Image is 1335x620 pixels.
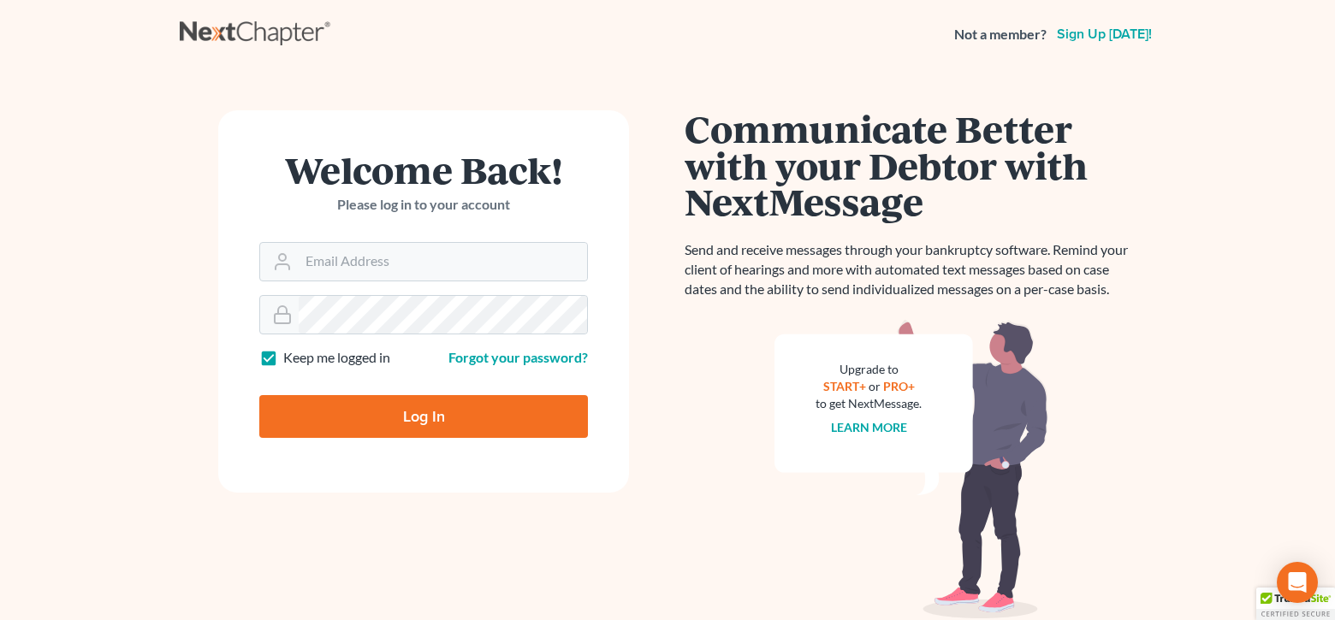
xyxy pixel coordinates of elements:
p: Please log in to your account [259,195,588,215]
div: TrustedSite Certified [1256,588,1335,620]
input: Log In [259,395,588,438]
a: Forgot your password? [448,349,588,365]
div: Open Intercom Messenger [1277,562,1318,603]
p: Send and receive messages through your bankruptcy software. Remind your client of hearings and mo... [685,240,1138,299]
strong: Not a member? [954,25,1047,44]
a: Learn more [831,420,907,434]
div: to get NextMessage. [816,395,922,412]
span: or [869,379,881,393]
a: Sign up [DATE]! [1053,27,1155,41]
label: Keep me logged in [283,348,390,368]
div: Upgrade to [816,361,922,378]
input: Email Address [299,243,587,280]
a: PRO+ [883,379,915,393]
h1: Welcome Back! [259,151,588,188]
a: START+ [823,379,866,393]
img: nextmessage_bg-59042aed3d76b12b5cd301f8e5b87938c9018125f34e5fa2b7a6b67550977c72.svg [774,320,1048,619]
h1: Communicate Better with your Debtor with NextMessage [685,110,1138,220]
